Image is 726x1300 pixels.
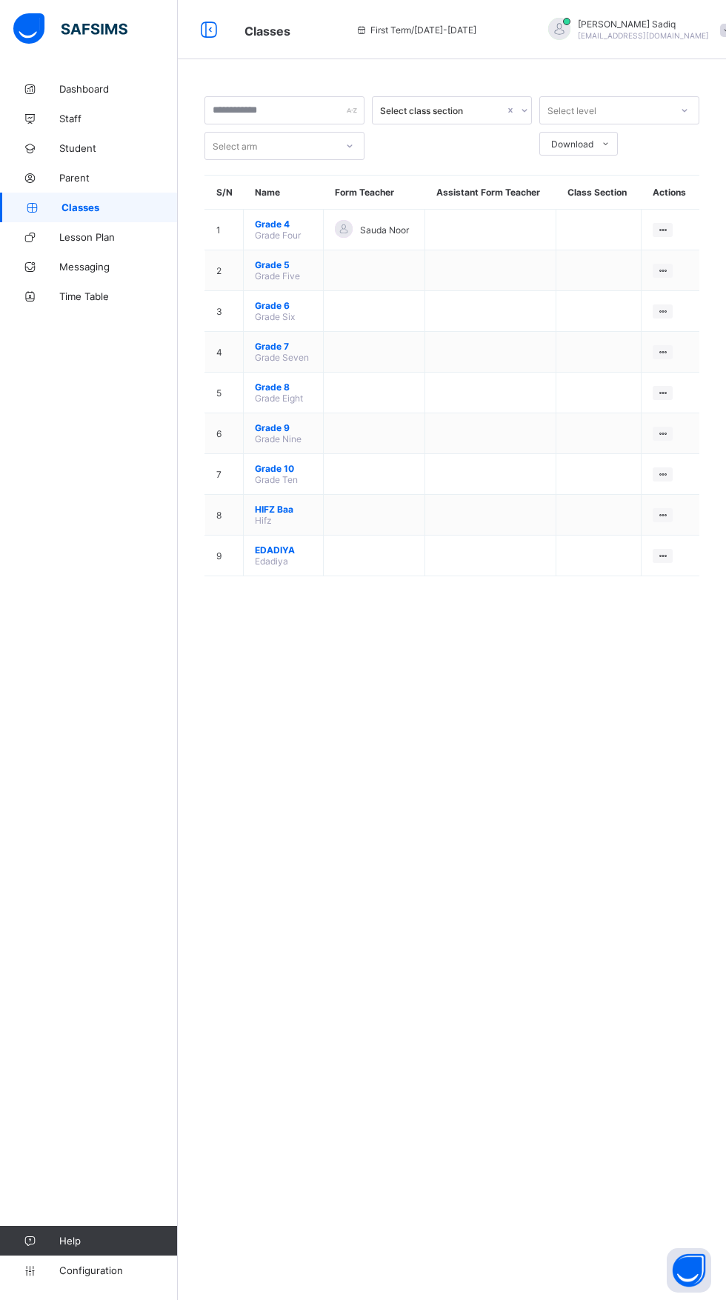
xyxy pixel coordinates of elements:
th: Assistant Form Teacher [425,176,556,210]
div: Select level [547,96,596,124]
td: 3 [205,291,244,332]
span: Grade Ten [255,474,298,485]
th: Actions [642,176,699,210]
th: Class Section [556,176,642,210]
span: Classes [61,201,178,213]
span: Grade 10 [255,463,312,474]
span: Configuration [59,1264,177,1276]
span: Dashboard [59,83,178,95]
span: Download [551,139,593,150]
th: Name [244,176,324,210]
td: 5 [205,373,244,413]
td: 8 [205,495,244,536]
span: Grade 7 [255,341,312,352]
span: Grade 5 [255,259,312,270]
span: Help [59,1235,177,1247]
span: Staff [59,113,178,124]
span: Grade Five [255,270,300,281]
span: [PERSON_NAME] Sadiq [578,19,709,30]
span: Edadiya [255,556,288,567]
span: Grade Four [255,230,301,241]
div: Select class section [380,105,504,116]
span: Grade Nine [255,433,302,444]
span: Hifz [255,515,272,526]
td: 4 [205,332,244,373]
span: Sauda Noor [360,224,409,236]
span: Grade Seven [255,352,309,363]
span: Grade Six [255,311,295,322]
td: 9 [205,536,244,576]
span: HIFZ Baa [255,504,312,515]
th: S/N [205,176,244,210]
span: Grade 9 [255,422,312,433]
span: Lesson Plan [59,231,178,243]
td: 2 [205,250,244,291]
td: 1 [205,210,244,250]
span: EDADIYA [255,544,312,556]
span: Grade Eight [255,393,303,404]
img: safsims [13,13,127,44]
span: Grade 8 [255,381,312,393]
span: [EMAIL_ADDRESS][DOMAIN_NAME] [578,31,709,40]
td: 7 [205,454,244,495]
span: Time Table [59,290,178,302]
span: Messaging [59,261,178,273]
div: Select arm [213,132,257,160]
span: Parent [59,172,178,184]
th: Form Teacher [324,176,425,210]
span: session/term information [356,24,476,36]
span: Grade 6 [255,300,312,311]
span: Student [59,142,178,154]
td: 6 [205,413,244,454]
span: Grade 4 [255,219,312,230]
button: Open asap [667,1248,711,1293]
span: Classes [244,24,290,39]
